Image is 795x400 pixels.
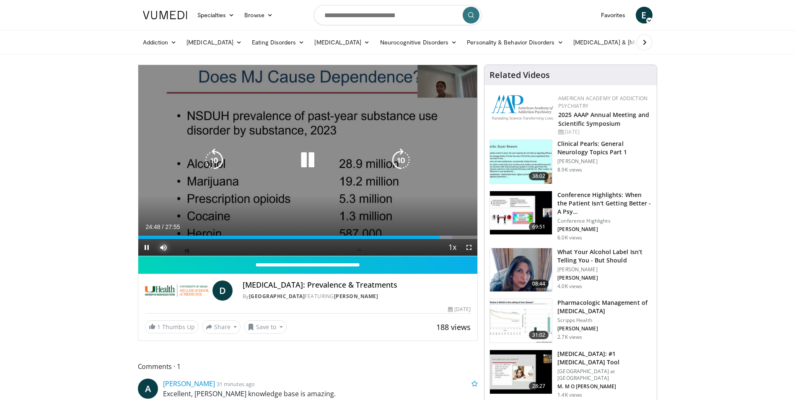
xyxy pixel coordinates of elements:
[557,334,582,340] p: 2.7K views
[145,281,209,301] img: University of Miami
[157,323,161,331] span: 1
[138,34,182,51] a: Addiction
[489,299,652,343] a: 31:02 Pharmacologic Management of [MEDICAL_DATA] Scripps Health [PERSON_NAME] 2.7K views
[490,299,552,343] img: b20a009e-c028-45a8-b15f-eefb193e12bc.150x105_q85_crop-smart_upscale.jpg
[557,325,652,332] p: [PERSON_NAME]
[557,266,652,273] p: [PERSON_NAME]
[138,361,478,372] span: Comments 1
[239,7,278,23] a: Browse
[557,218,652,224] p: Conference Highlights
[558,95,647,109] a: American Academy of Addiction Psychiatry
[489,191,652,241] a: 69:51 Conference Highlights: When the Patient Isn't Getting Better - A Psy… Conference Highlights...
[490,248,552,292] img: 3c46fb29-c319-40f0-ac3f-21a5db39118c.png.150x105_q85_crop-smart_upscale.png
[529,331,549,339] span: 31:02
[557,383,652,390] p: M. M O [PERSON_NAME]
[489,70,550,80] h4: Related Videos
[444,239,461,256] button: Playback Rate
[490,140,552,184] img: 91ec4e47-6cc3-4d45-a77d-be3eb23d61cb.150x105_q85_crop-smart_upscale.jpg
[138,239,155,256] button: Pause
[557,368,652,382] p: [GEOGRAPHIC_DATA] at [GEOGRAPHIC_DATA]
[557,317,652,324] p: Scripps Health
[181,34,247,51] a: [MEDICAL_DATA]
[143,11,187,19] img: VuMedi Logo
[138,236,478,239] div: Progress Bar
[490,191,552,235] img: 4362ec9e-0993-4580-bfd4-8e18d57e1d49.150x105_q85_crop-smart_upscale.jpg
[165,223,180,230] span: 27:55
[558,128,650,136] div: [DATE]
[375,34,462,51] a: Neurocognitive Disorders
[138,379,158,399] a: A
[557,283,582,290] p: 4.0K views
[138,65,478,256] video-js: Video Player
[489,140,652,184] a: 38:02 Clinical Pearls: General Neurology Topics Part 1 [PERSON_NAME] 8.9K views
[489,350,652,398] a: 28:27 [MEDICAL_DATA]: #1 [MEDICAL_DATA] Tool [GEOGRAPHIC_DATA] at [GEOGRAPHIC_DATA] M. M O [PERSO...
[314,5,482,25] input: Search topics, interventions
[568,34,688,51] a: [MEDICAL_DATA] & [MEDICAL_DATA]
[491,95,554,120] img: f7c290de-70ae-47e0-9ae1-04035161c232.png.150x105_q85_autocrop_double_scale_upscale_version-0.2.png
[489,248,652,292] a: 08:44 What Your Alcohol Label Isn’t Telling You - But Should [PERSON_NAME] [PERSON_NAME] 4.0K views
[163,379,215,388] a: [PERSON_NAME]
[155,239,172,256] button: Mute
[557,299,652,315] h3: Pharmacologic Management of [MEDICAL_DATA]
[146,223,161,230] span: 24:48
[448,306,471,313] div: [DATE]
[163,389,478,399] p: Excellent, [PERSON_NAME] knowledge base is amazing.
[462,34,568,51] a: Personality & Behavior Disorders
[529,172,549,180] span: 38:02
[162,223,164,230] span: /
[636,7,653,23] a: E
[243,281,471,290] h4: [MEDICAL_DATA]: Prevalence & Treatments
[557,275,652,281] p: [PERSON_NAME]
[145,320,199,333] a: 1 Thumbs Up
[243,293,471,300] div: By FEATURING
[247,34,309,51] a: Eating Disorders
[558,111,649,127] a: 2025 AAAP Annual Meeting and Scientific Symposium
[557,191,652,216] h3: Conference Highlights: When the Patient Isn't Getting Better - A Psy…
[212,281,233,301] a: D
[309,34,375,51] a: [MEDICAL_DATA]
[192,7,240,23] a: Specialties
[557,226,652,233] p: [PERSON_NAME]
[557,248,652,265] h3: What Your Alcohol Label Isn’t Telling You - But Should
[490,350,552,394] img: 88f7a9dd-1da1-4c5c-8011-5b3372b18c1f.150x105_q85_crop-smart_upscale.jpg
[557,234,582,241] p: 6.0K views
[529,382,549,390] span: 28:27
[557,392,582,398] p: 1.4K views
[557,166,582,173] p: 8.9K views
[334,293,378,300] a: [PERSON_NAME]
[557,350,652,366] h3: [MEDICAL_DATA]: #1 [MEDICAL_DATA] Tool
[436,322,471,332] span: 188 views
[461,239,477,256] button: Fullscreen
[557,158,652,165] p: [PERSON_NAME]
[529,280,549,288] span: 08:44
[557,140,652,156] h3: Clinical Pearls: General Neurology Topics Part 1
[249,293,305,300] a: [GEOGRAPHIC_DATA]
[529,223,549,231] span: 69:51
[596,7,631,23] a: Favorites
[244,320,287,334] button: Save to
[217,380,255,388] small: 31 minutes ago
[202,320,241,334] button: Share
